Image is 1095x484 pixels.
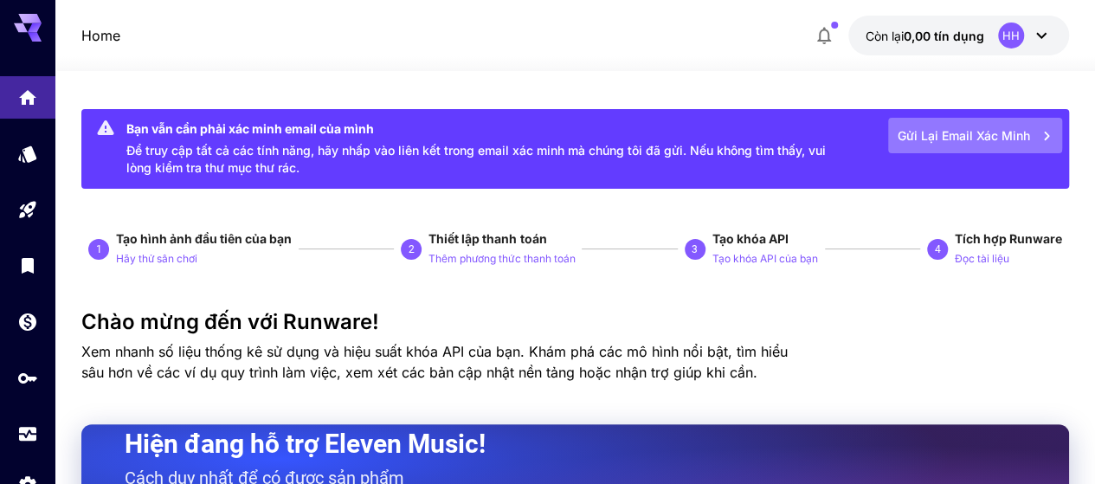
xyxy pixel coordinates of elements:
div: Khóa API [17,367,38,389]
font: Tích hợp Runware [955,231,1062,246]
nav: vụn bánh mì [81,25,120,46]
font: Hiện đang hỗ trợ Eleven Music! [125,429,486,459]
font: Gửi lại email xác minh [898,128,1030,143]
font: Tạo khóa API [712,231,789,246]
button: Thêm phương thức thanh toán [428,248,575,268]
div: Sân chơi [17,199,38,221]
font: Hãy thử sân chơi [116,252,197,265]
div: 0,00 đô la [866,27,984,45]
div: Thư viện [17,255,38,276]
button: Đọc tài liệu [955,248,1009,268]
button: Tạo khóa API của bạn [712,248,818,268]
font: 2 [409,243,415,255]
div: Cách sử dụng [17,423,38,445]
button: 0,00 đô laHH [848,16,1069,55]
font: Còn lại [866,29,904,43]
font: 0,00 tín dụng [904,29,984,43]
font: HH [1002,29,1020,42]
div: Cái ví [17,307,38,328]
font: 1 [96,243,102,255]
font: Tạo hình ảnh đầu tiên của bạn [116,231,292,246]
font: Đọc tài liệu [955,252,1009,265]
font: Chào mừng đến với Runware! [81,309,379,334]
font: Tạo khóa API của bạn [712,252,818,265]
button: Gửi lại email xác minh [888,118,1062,153]
div: Các mô hình [17,143,38,165]
a: Home [81,25,120,46]
font: Bạn vẫn cần phải xác minh email của mình [126,121,374,136]
font: Để truy cập tất cả các tính năng, hãy nhấp vào liên kết trong email xác minh mà chúng tôi đã gửi.... [126,143,826,175]
font: 3 [692,243,698,255]
font: Thêm phương thức thanh toán [428,252,575,265]
button: Hãy thử sân chơi [116,248,197,268]
font: Thiết lập thanh toán [428,231,546,246]
div: Trang chủ [17,82,38,104]
font: Xem nhanh số liệu thống kê sử dụng và hiệu suất khóa API của bạn. Khám phá các mô hình nổi bật, t... [81,343,788,381]
font: 4 [934,243,940,255]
